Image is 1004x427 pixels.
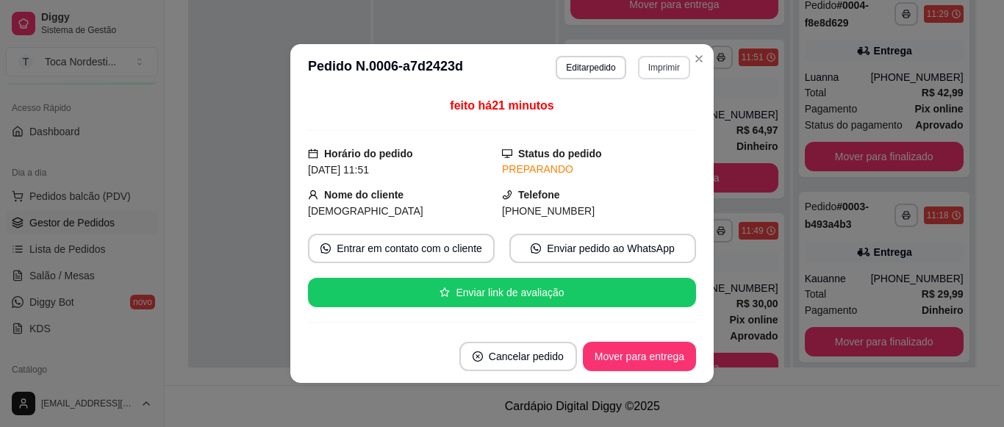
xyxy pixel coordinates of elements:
strong: Nome do cliente [324,189,404,201]
span: [DATE] 11:51 [308,164,369,176]
button: Mover para entrega [583,342,696,371]
span: calendar [308,148,318,159]
span: phone [502,190,512,200]
button: whats-appEntrar em contato com o cliente [308,234,495,263]
strong: Horário do pedido [324,148,413,159]
span: feito há 21 minutos [450,99,553,112]
span: whats-app [320,243,331,254]
button: Close [687,47,711,71]
div: PREPARANDO [502,162,696,177]
span: close-circle [473,351,483,362]
h3: Pedido N. 0006-a7d2423d [308,56,463,79]
span: [DEMOGRAPHIC_DATA] [308,205,423,217]
button: Editarpedido [556,56,625,79]
button: whats-appEnviar pedido ao WhatsApp [509,234,696,263]
button: Imprimir [638,56,690,79]
button: close-circleCancelar pedido [459,342,577,371]
span: user [308,190,318,200]
span: desktop [502,148,512,159]
button: starEnviar link de avaliação [308,278,696,307]
strong: Status do pedido [518,148,602,159]
strong: Telefone [518,189,560,201]
span: star [440,287,450,298]
span: whats-app [531,243,541,254]
span: [PHONE_NUMBER] [502,205,595,217]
